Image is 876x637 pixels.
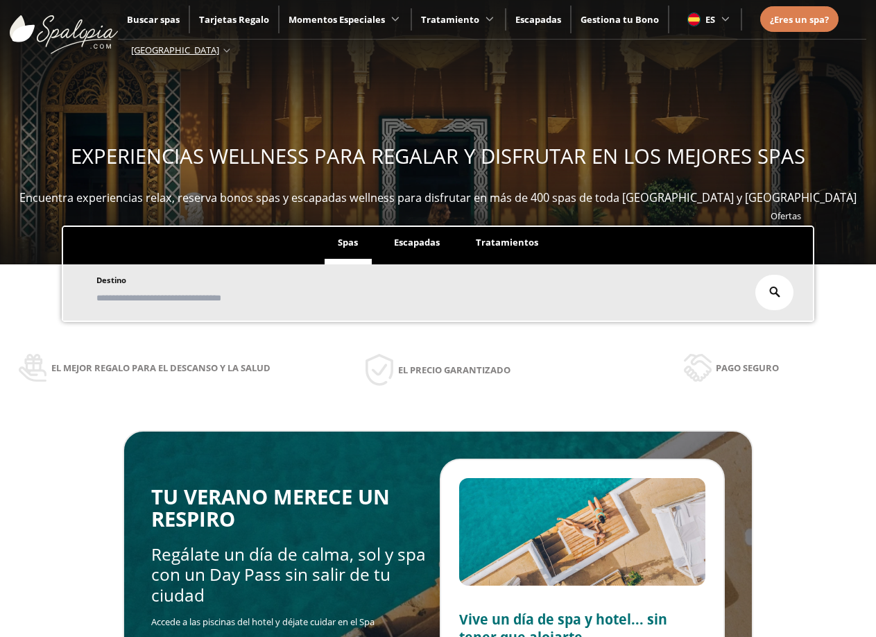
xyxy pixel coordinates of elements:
span: Pago seguro [716,360,779,375]
span: EXPERIENCIAS WELLNESS PARA REGALAR Y DISFRUTAR EN LOS MEJORES SPAS [71,142,805,170]
a: Escapadas [515,13,561,26]
a: Ofertas [771,210,801,222]
span: [GEOGRAPHIC_DATA] [131,44,219,56]
span: ¿Eres un spa? [770,13,829,26]
a: Gestiona tu Bono [581,13,659,26]
span: Escapadas [394,236,440,248]
img: ImgLogoSpalopia.BvClDcEz.svg [10,1,118,54]
span: TU VERANO MERECE UN RESPIRO [151,483,390,534]
img: Slide2.BHA6Qswy.webp [459,478,705,586]
span: Tratamientos [476,236,538,248]
a: Buscar spas [127,13,180,26]
a: ¿Eres un spa? [770,12,829,27]
span: El precio garantizado [398,362,510,377]
a: Tarjetas Regalo [199,13,269,26]
span: Accede a las piscinas del hotel y déjate cuidar en el Spa [151,615,375,628]
span: Regálate un día de calma, sol y spa con un Day Pass sin salir de tu ciudad [151,543,426,606]
span: Spas [338,236,358,248]
span: Encuentra experiencias relax, reserva bonos spas y escapadas wellness para disfrutar en más de 40... [19,190,857,205]
span: Destino [96,275,126,285]
span: El mejor regalo para el descanso y la salud [51,360,270,375]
